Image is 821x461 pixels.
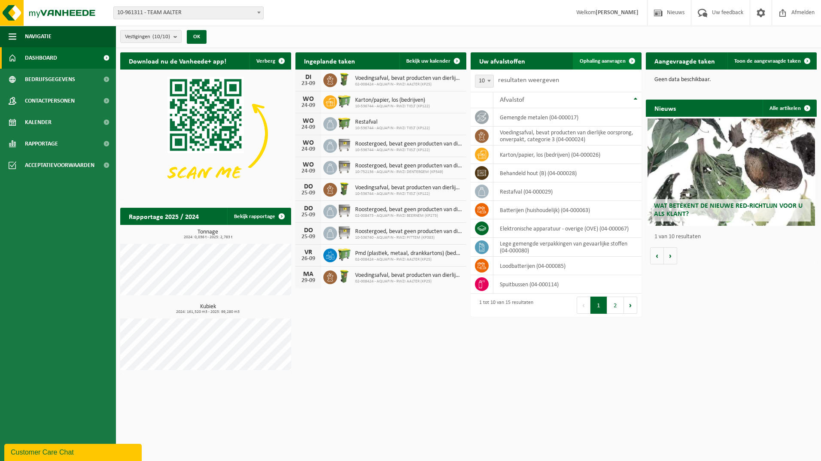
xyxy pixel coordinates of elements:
[300,74,317,81] div: DI
[399,52,465,70] a: Bekijk uw kalender
[125,304,291,314] h3: Kubiek
[493,164,642,182] td: behandeld hout (B) (04-000028)
[125,235,291,240] span: 2024: 0,036 t - 2025: 2,783 t
[25,47,57,69] span: Dashboard
[300,81,317,87] div: 23-09
[300,183,317,190] div: DO
[337,269,352,284] img: WB-0060-HPE-GN-50
[300,278,317,284] div: 29-09
[300,124,317,130] div: 24-09
[607,297,624,314] button: 2
[300,271,317,278] div: MA
[646,52,724,69] h2: Aangevraagde taken
[300,146,317,152] div: 24-09
[120,70,291,198] img: Download de VHEPlus App
[355,141,462,148] span: Roostergoed, bevat geen producten van dierlijke oorsprong
[355,228,462,235] span: Roostergoed, bevat geen producten van dierlijke oorsprong
[355,163,462,170] span: Roostergoed, bevat geen producten van dierlijke oorsprong
[25,26,52,47] span: Navigatie
[498,77,559,84] label: resultaten weergeven
[300,96,317,103] div: WO
[500,97,524,103] span: Afvalstof
[300,140,317,146] div: WO
[493,275,642,294] td: spuitbussen (04-000114)
[493,257,642,275] td: loodbatterijen (04-000085)
[227,208,290,225] a: Bekijk rapportage
[300,161,317,168] div: WO
[355,82,462,87] span: 02-008424 - AQUAFIN - RWZI AALTER (KP25)
[406,58,450,64] span: Bekijk uw kalender
[580,58,626,64] span: Ophaling aanvragen
[25,90,75,112] span: Contactpersonen
[471,52,534,69] h2: Uw afvalstoffen
[187,30,207,44] button: OK
[727,52,816,70] a: Toon de aangevraagde taken
[300,190,317,196] div: 25-09
[355,257,462,262] span: 02-008424 - AQUAFIN - RWZI AALTER (KP25)
[493,146,642,164] td: karton/papier, los (bedrijven) (04-000026)
[120,30,182,43] button: Vestigingen(10/10)
[355,213,462,218] span: 02-008473 - AQUAFIN - RWZI BEERNEM (KP273)
[355,75,462,82] span: Voedingsafval, bevat producten van dierlijke oorsprong, onverpakt, categorie 3
[25,133,58,155] span: Rapportage
[300,249,317,256] div: VR
[493,108,642,127] td: gemengde metalen (04-000017)
[120,52,235,69] h2: Download nu de Vanheede+ app!
[648,118,815,226] a: Wat betekent de nieuwe RED-richtlijn voor u als klant?
[475,75,493,87] span: 10
[493,127,642,146] td: voedingsafval, bevat producten van dierlijke oorsprong, onverpakt, categorie 3 (04-000024)
[295,52,364,69] h2: Ingeplande taken
[355,104,430,109] span: 10-536744 - AQUAFIN - RWZI TIELT (KP122)
[337,116,352,130] img: WB-1100-HPE-GN-50
[355,148,462,153] span: 10-536744 - AQUAFIN - RWZI TIELT (KP122)
[355,279,462,284] span: 02-008424 - AQUAFIN - RWZI AALTER (KP25)
[664,247,677,264] button: Volgende
[125,229,291,240] h3: Tonnage
[337,203,352,218] img: WB-1100-GAL-GY-01
[25,155,94,176] span: Acceptatievoorwaarden
[355,97,430,104] span: Karton/papier, los (bedrijven)
[152,34,170,39] count: (10/10)
[734,58,801,64] span: Toon de aangevraagde taken
[654,77,808,83] p: Geen data beschikbaar.
[355,185,462,191] span: Voedingsafval, bevat producten van dierlijke oorsprong, onverpakt, categorie 3
[650,247,664,264] button: Vorige
[573,52,641,70] a: Ophaling aanvragen
[493,238,642,257] td: lege gemengde verpakkingen van gevaarlijke stoffen (04-000080)
[577,297,590,314] button: Previous
[355,250,462,257] span: Pmd (plastiek, metaal, drankkartons) (bedrijven)
[475,296,533,315] div: 1 tot 10 van 15 resultaten
[337,247,352,262] img: WB-0660-HPE-GN-50
[596,9,639,16] strong: [PERSON_NAME]
[493,219,642,238] td: elektronische apparatuur - overige (OVE) (04-000067)
[25,69,75,90] span: Bedrijfsgegevens
[300,212,317,218] div: 25-09
[300,227,317,234] div: DO
[590,297,607,314] button: 1
[355,126,430,131] span: 10-536744 - AQUAFIN - RWZI TIELT (KP122)
[355,170,462,175] span: 10-752136 - AQUAFIN - RWZI DENTERGEM (KP349)
[493,201,642,219] td: batterijen (huishoudelijk) (04-000063)
[337,225,352,240] img: WB-1100-GAL-GY-01
[300,256,317,262] div: 26-09
[300,118,317,124] div: WO
[654,234,812,240] p: 1 van 10 resultaten
[249,52,290,70] button: Verberg
[475,75,494,88] span: 10
[355,235,462,240] span: 10-536740 - AQUAFIN - RWZI PITTEM (KP383)
[300,103,317,109] div: 24-09
[300,205,317,212] div: DO
[624,297,637,314] button: Next
[337,160,352,174] img: WB-1100-GAL-GY-02
[4,442,143,461] iframe: chat widget
[355,206,462,213] span: Roostergoed, bevat geen producten van dierlijke oorsprong
[25,112,52,133] span: Kalender
[654,203,803,218] span: Wat betekent de nieuwe RED-richtlijn voor u als klant?
[113,6,264,19] span: 10-961311 - TEAM AALTER
[120,208,207,224] h2: Rapportage 2025 / 2024
[337,94,352,109] img: WB-0660-HPE-GN-50
[337,182,352,196] img: WB-0060-HPE-GN-50
[125,310,291,314] span: 2024: 161,520 m3 - 2025: 99,280 m3
[125,30,170,43] span: Vestigingen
